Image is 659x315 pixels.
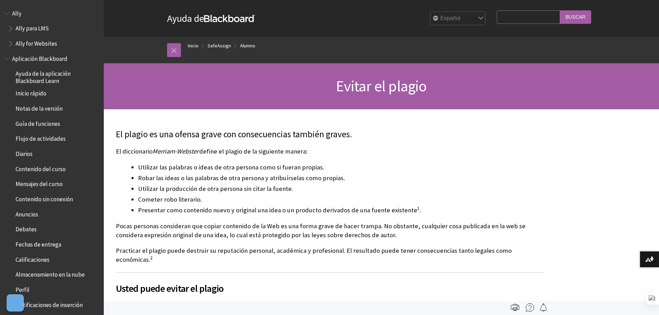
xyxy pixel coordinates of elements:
span: Mensajes del curso [16,178,63,188]
span: Ally for Websites [16,38,57,47]
nav: Book outline for Anthology Ally Help [4,8,100,49]
li: Utilizar las palabras o ideas de otra persona como si fueran propias. [138,163,545,172]
h2: Usted puede evitar el plagio [116,272,545,296]
span: Flujo de actividades [16,133,66,142]
li: Robar las ideas o las palabras de otra persona y atribuírselas como propias. [138,173,545,183]
span: Notificaciones de inserción [16,299,83,308]
p: El plagio es una ofensa grave con consecuencias también graves. [116,128,545,141]
button: Abrir preferencias [7,294,24,312]
span: Notas de la versión [16,103,63,112]
a: Inicio [188,41,199,50]
span: Ayuda de la aplicación Blackboard Learn [16,68,99,84]
span: Guía de funciones [16,118,60,127]
img: More help [526,303,534,312]
span: Ally para LMS [16,23,49,32]
li: Cometer robo literario. [138,195,545,204]
li: Utilizar la producción de otra persona sin citar la fuente. [138,184,545,194]
li: Presentar como contenido nuevo y original una idea o un producto derivados de una fuente existente . [138,205,545,215]
span: Evitar el plagio [336,76,427,95]
span: Ally [12,8,21,17]
span: Fechas de entrega [16,239,61,248]
span: Almacenamiento en la nube [16,269,85,278]
p: El diccionario define el plagio de la siguiente manera: [116,147,545,156]
span: Debates [16,224,37,233]
span: Perfil [16,284,29,293]
p: Pocas personas consideran que copiar contenido de la Web es una forma grave de hacer trampa. No o... [116,222,545,240]
input: Buscar [560,10,591,24]
span: Aplicación Blackboard [12,53,67,62]
a: Ayuda deBlackboard [167,12,255,25]
span: Anuncios [16,209,38,218]
span: Inicio rápido [16,88,46,97]
span: Contenido sin conexión [16,193,73,203]
span: Calificaciones [16,254,49,263]
p: Practicar el plagio puede destruir su reputación personal, académica y profesional. El resultado ... [116,246,545,264]
img: Print [511,303,519,312]
strong: Blackboard [204,15,255,22]
a: Alumno [240,41,255,50]
sup: 1 [417,205,420,211]
a: SafeAssign [208,41,231,50]
sup: 2 [150,254,153,261]
span: Merriam-Webster [153,147,199,155]
img: Follow this page [539,303,548,312]
select: Site Language Selector [430,12,486,26]
span: Contenido del curso [16,163,66,173]
span: Diarios [16,148,33,157]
